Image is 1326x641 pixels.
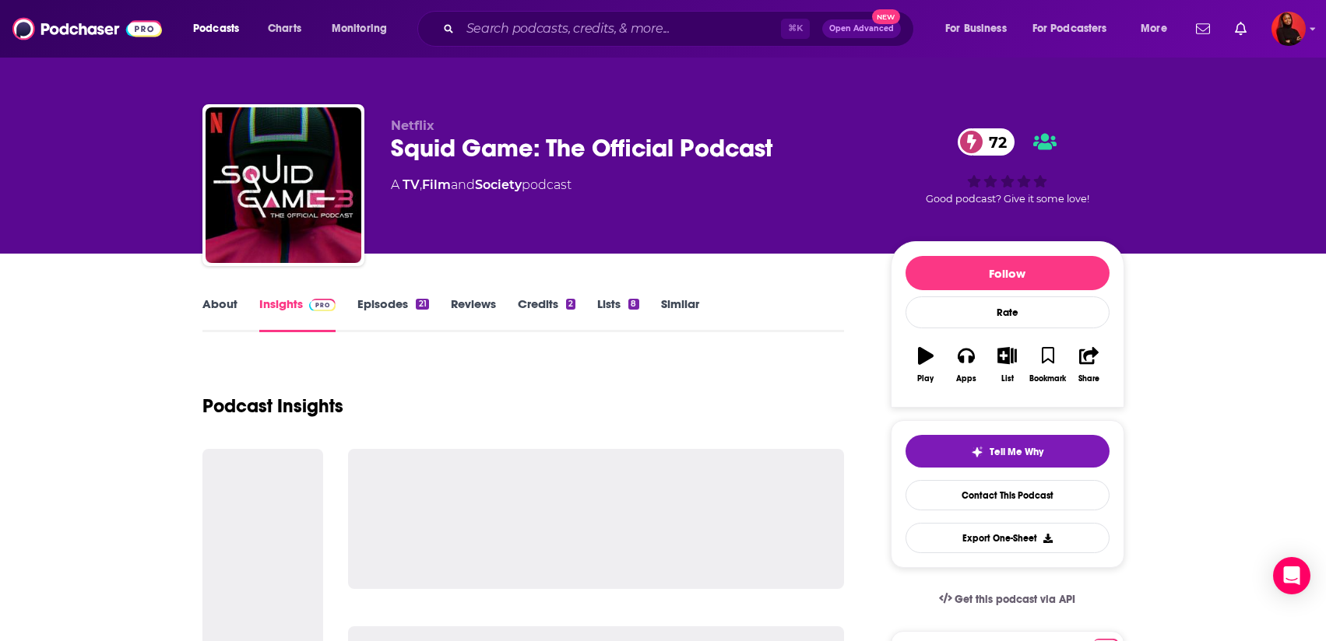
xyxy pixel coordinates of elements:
input: Search podcasts, credits, & more... [460,16,781,41]
span: Monitoring [332,18,387,40]
span: For Podcasters [1032,18,1107,40]
span: Podcasts [193,18,239,40]
span: Open Advanced [829,25,894,33]
a: Credits2 [518,296,575,332]
div: Apps [956,374,976,384]
span: Netflix [391,118,434,133]
span: For Business [945,18,1007,40]
a: Show notifications dropdown [1190,16,1216,42]
a: InsightsPodchaser Pro [259,296,336,332]
img: Podchaser - Follow, Share and Rate Podcasts [12,14,162,44]
img: Squid Game: The Official Podcast [206,107,361,263]
span: , [420,177,422,192]
div: A podcast [391,176,572,194]
button: open menu [182,16,259,41]
span: 72 [973,128,1015,156]
button: Share [1068,337,1109,393]
div: 21 [416,299,428,310]
button: open menu [934,16,1026,41]
a: Charts [258,16,311,41]
a: 72 [958,128,1015,156]
button: Follow [906,256,1110,290]
a: Get this podcast via API [927,580,1089,618]
div: Open Intercom Messenger [1273,557,1310,594]
span: Charts [268,18,301,40]
div: Play [917,374,934,384]
button: open menu [321,16,407,41]
button: tell me why sparkleTell Me Why [906,435,1110,468]
span: Tell Me Why [990,446,1043,458]
img: Podchaser Pro [309,299,336,311]
button: Play [906,337,946,393]
button: open menu [1130,16,1187,41]
span: New [872,9,900,24]
h1: Podcast Insights [202,394,343,418]
button: Apps [946,337,987,393]
a: Similar [661,296,699,332]
div: Share [1078,374,1099,384]
a: About [202,296,237,332]
span: Logged in as KHuyghue [1271,12,1306,46]
button: Export One-Sheet [906,523,1110,553]
a: Lists8 [597,296,638,332]
div: 8 [628,299,638,310]
span: Good podcast? Give it some love! [926,193,1089,205]
span: Get this podcast via API [955,593,1075,606]
div: Rate [906,296,1110,328]
div: 72Good podcast? Give it some love! [891,118,1124,215]
button: List [987,337,1027,393]
a: Reviews [451,296,496,332]
img: User Profile [1271,12,1306,46]
a: Society [475,177,522,192]
a: Show notifications dropdown [1229,16,1253,42]
a: Episodes21 [357,296,428,332]
a: Film [422,177,451,192]
div: List [1001,374,1014,384]
span: ⌘ K [781,19,810,39]
span: More [1141,18,1167,40]
img: tell me why sparkle [971,446,983,458]
a: TV [403,177,420,192]
span: and [451,177,475,192]
div: 2 [566,299,575,310]
div: Bookmark [1029,374,1066,384]
button: Open AdvancedNew [822,19,901,38]
div: Search podcasts, credits, & more... [432,11,929,47]
button: open menu [1022,16,1130,41]
button: Show profile menu [1271,12,1306,46]
button: Bookmark [1028,337,1068,393]
a: Contact This Podcast [906,480,1110,510]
